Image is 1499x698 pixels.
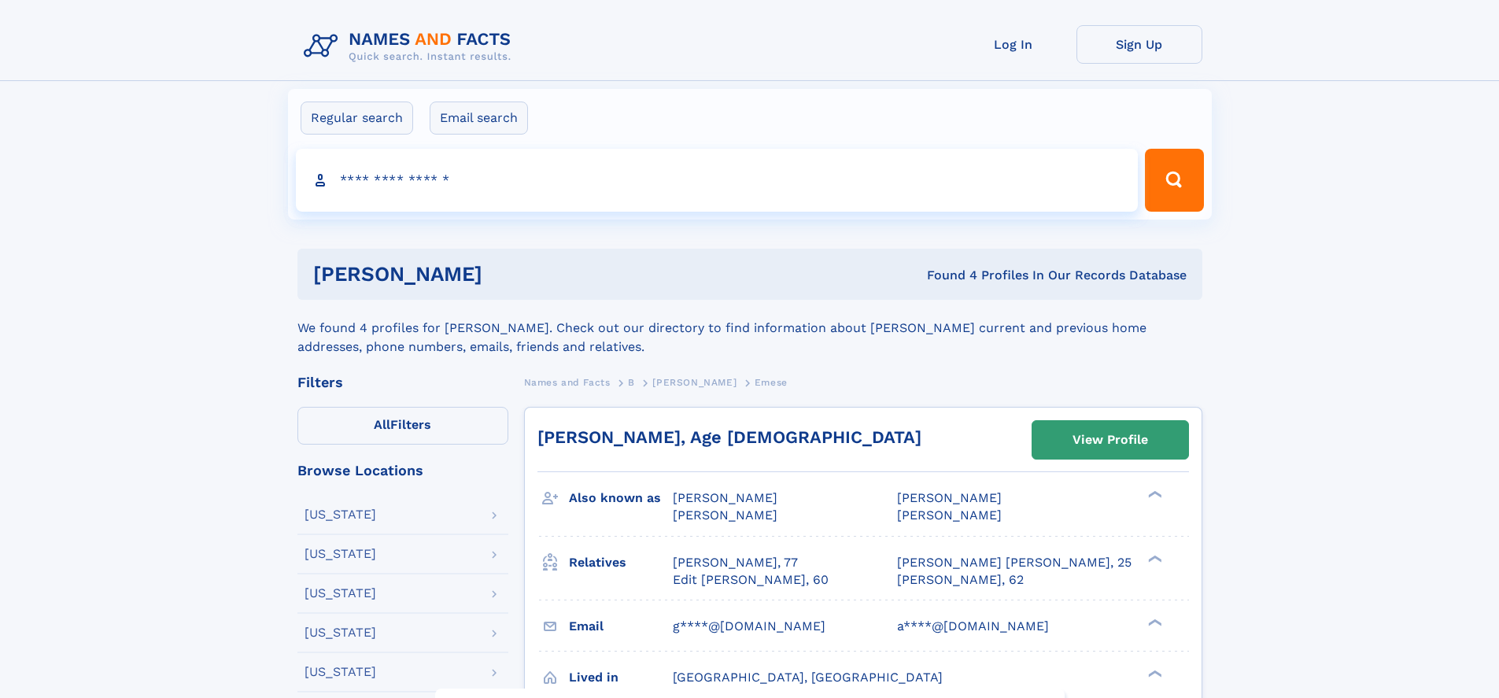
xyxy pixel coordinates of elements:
a: [PERSON_NAME] [PERSON_NAME], 25 [897,554,1132,571]
div: ❯ [1144,668,1163,678]
span: [PERSON_NAME] [897,508,1002,523]
span: [PERSON_NAME] [897,490,1002,505]
div: View Profile [1073,422,1148,458]
button: Search Button [1145,149,1203,212]
span: [PERSON_NAME] [673,508,777,523]
div: [US_STATE] [305,548,376,560]
input: search input [296,149,1139,212]
a: Edit [PERSON_NAME], 60 [673,571,829,589]
a: Sign Up [1076,25,1202,64]
img: Logo Names and Facts [297,25,524,68]
a: Log In [951,25,1076,64]
span: Emese [755,377,788,388]
a: View Profile [1032,421,1188,459]
span: [PERSON_NAME] [652,377,737,388]
div: ❯ [1144,617,1163,627]
h3: Email [569,613,673,640]
div: We found 4 profiles for [PERSON_NAME]. Check out our directory to find information about [PERSON_... [297,300,1202,356]
label: Regular search [301,102,413,135]
div: [US_STATE] [305,587,376,600]
a: Names and Facts [524,372,611,392]
label: Email search [430,102,528,135]
span: B [628,377,635,388]
div: [US_STATE] [305,626,376,639]
div: Browse Locations [297,463,508,478]
div: ❯ [1144,553,1163,563]
a: [PERSON_NAME], 77 [673,554,798,571]
div: [US_STATE] [305,666,376,678]
h1: [PERSON_NAME] [313,264,705,284]
a: [PERSON_NAME], Age [DEMOGRAPHIC_DATA] [537,427,921,447]
span: [GEOGRAPHIC_DATA], [GEOGRAPHIC_DATA] [673,670,943,685]
a: B [628,372,635,392]
a: [PERSON_NAME] [652,372,737,392]
div: ❯ [1144,489,1163,500]
div: Found 4 Profiles In Our Records Database [704,267,1187,284]
div: Filters [297,375,508,390]
label: Filters [297,407,508,445]
span: [PERSON_NAME] [673,490,777,505]
a: [PERSON_NAME], 62 [897,571,1024,589]
span: All [374,417,390,432]
div: [US_STATE] [305,508,376,521]
h3: Relatives [569,549,673,576]
h3: Also known as [569,485,673,511]
h3: Lived in [569,664,673,691]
